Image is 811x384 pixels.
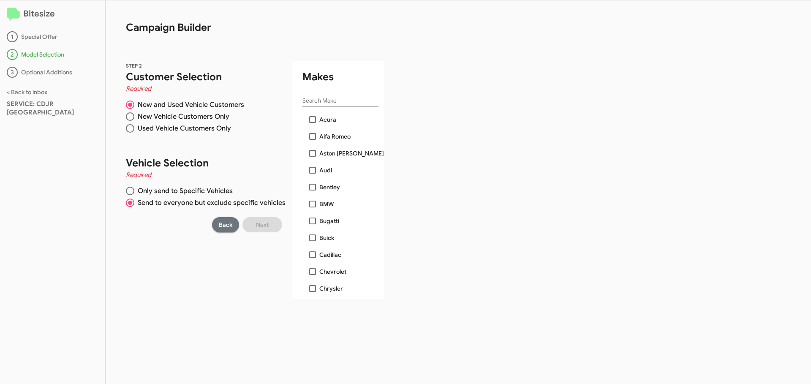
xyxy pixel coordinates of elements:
span: Aston [PERSON_NAME] [319,148,384,158]
button: Back [212,217,239,232]
h1: Customer Selection [126,70,286,84]
div: 2 [7,49,18,60]
h1: Makes [302,70,384,84]
span: Audi [319,165,332,175]
h1: Vehicle Selection [126,156,286,170]
span: Next [256,217,269,232]
span: Bentley [319,182,340,192]
img: logo-minimal.svg [7,8,20,21]
span: Bugatti [319,216,339,226]
span: Buick [319,233,334,243]
div: Special Offer [7,31,98,42]
span: Chevrolet [319,267,346,277]
span: Chrysler [319,283,343,294]
span: Only send to Specific Vehicles [134,187,233,195]
div: SERVICE: CDJR [GEOGRAPHIC_DATA] [7,100,98,117]
button: Next [242,217,282,232]
div: 3 [7,67,18,78]
span: Back [219,217,232,232]
span: New and Used Vehicle Customers [134,101,244,109]
div: Model Selection [7,49,98,60]
h2: Bitesize [7,7,98,21]
div: Optional Additions [7,67,98,78]
h4: Required [126,84,286,94]
span: Used Vehicle Customers Only [134,124,231,133]
span: Cadillac [319,250,341,260]
span: New Vehicle Customers Only [134,112,229,121]
span: Send to everyone but exclude specific vehicles [134,199,286,207]
span: Acura [319,114,336,125]
h1: Campaign Builder [106,0,384,34]
a: < Back to inbox [7,88,47,96]
span: STEP 2 [126,63,142,69]
span: BMW [319,199,334,209]
div: 1 [7,31,18,42]
h4: Required [126,170,286,180]
span: Alfa Romeo [319,131,351,142]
